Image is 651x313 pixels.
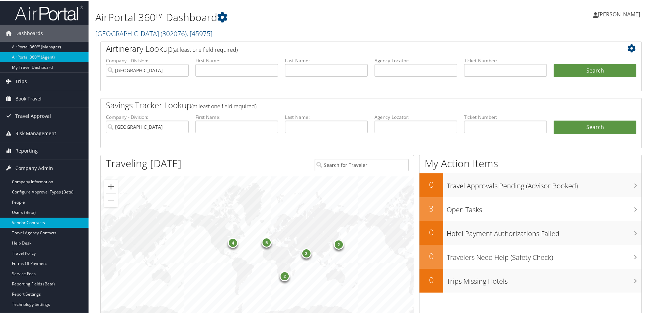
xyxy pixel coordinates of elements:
[280,270,290,281] div: 2
[419,202,443,214] h2: 3
[228,237,238,247] div: 4
[375,57,457,63] label: Agency Locator:
[447,201,641,214] h3: Open Tasks
[419,244,641,268] a: 0Travelers Need Help (Safety Check)
[464,57,547,63] label: Ticket Number:
[195,113,278,120] label: First Name:
[419,268,641,292] a: 0Trips Missing Hotels
[95,28,212,37] a: [GEOGRAPHIC_DATA]
[187,28,212,37] span: , [ 45975 ]
[447,272,641,285] h3: Trips Missing Hotels
[15,107,51,124] span: Travel Approval
[419,156,641,170] h1: My Action Items
[191,102,256,109] span: (at least one field required)
[195,57,278,63] label: First Name:
[285,57,368,63] label: Last Name:
[95,10,463,24] h1: AirPortal 360™ Dashboard
[15,24,43,41] span: Dashboards
[15,159,53,176] span: Company Admin
[301,248,311,258] div: 3
[554,63,636,77] button: Search
[106,99,591,110] h2: Savings Tracker Lookup
[315,158,409,171] input: Search for Traveler
[285,113,368,120] label: Last Name:
[447,177,641,190] h3: Travel Approvals Pending (Advisor Booked)
[15,142,38,159] span: Reporting
[419,220,641,244] a: 0Hotel Payment Authorizations Failed
[464,113,547,120] label: Ticket Number:
[447,225,641,238] h3: Hotel Payment Authorizations Failed
[419,178,443,190] h2: 0
[161,28,187,37] span: ( 302076 )
[106,42,591,54] h2: Airtinerary Lookup
[106,57,189,63] label: Company - Division:
[15,90,42,107] span: Book Travel
[106,113,189,120] label: Company - Division:
[419,250,443,261] h2: 0
[333,239,344,249] div: 2
[261,237,272,247] div: 5
[419,173,641,197] a: 0Travel Approvals Pending (Advisor Booked)
[447,249,641,262] h3: Travelers Need Help (Safety Check)
[419,273,443,285] h2: 0
[15,124,56,141] span: Risk Management
[15,4,83,20] img: airportal-logo.png
[15,72,27,89] span: Trips
[104,179,118,193] button: Zoom in
[375,113,457,120] label: Agency Locator:
[419,197,641,220] a: 3Open Tasks
[104,193,118,207] button: Zoom out
[106,156,181,170] h1: Traveling [DATE]
[554,120,636,134] a: Search
[173,45,238,53] span: (at least one field required)
[598,10,640,17] span: [PERSON_NAME]
[593,3,647,24] a: [PERSON_NAME]
[106,120,189,132] input: search accounts
[419,226,443,237] h2: 0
